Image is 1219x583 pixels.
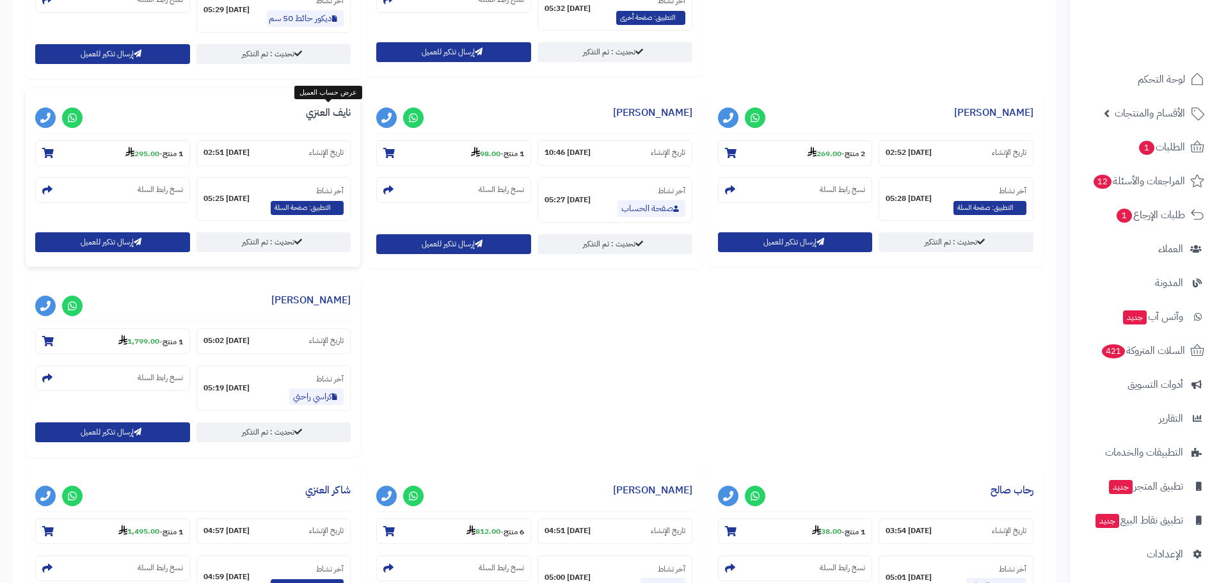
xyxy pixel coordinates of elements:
[992,525,1026,536] small: تاريخ الإنشاء
[991,483,1033,498] a: رحاب صالح
[1101,342,1185,360] span: السلات المتروكة
[953,201,1026,215] span: التطبيق: صفحة السلة
[538,234,692,254] a: تحديث : تم التذكير
[658,185,685,196] small: آخر نشاط
[1077,200,1211,230] a: طلبات الإرجاع1
[35,44,190,64] button: إرسال تذكير للعميل
[1158,240,1183,258] span: العملاء
[376,177,531,203] section: نسخ رابط السلة
[294,86,362,100] div: عرض حساب العميل
[1109,480,1133,494] span: جديد
[1108,477,1183,495] span: تطبيق المتجر
[1092,172,1185,190] span: المراجعات والأسئلة
[196,232,351,252] a: تحديث : تم التذكير
[271,201,344,215] span: التطبيق: صفحة السلة
[718,518,873,544] section: 1 منتج-38.00
[1077,335,1211,366] a: السلات المتروكة421
[658,563,685,575] small: آخر نشاط
[808,148,841,159] strong: 269.00
[718,177,873,203] section: نسخ رابط السلة
[879,232,1033,252] a: تحديث : تم التذكير
[309,525,344,536] small: تاريخ الإنشاء
[1127,376,1183,394] span: أدوات التسويق
[376,234,531,254] button: إرسال تذكير للعميل
[651,525,685,536] small: تاريخ الإنشاء
[886,193,932,204] strong: [DATE] 05:28
[718,140,873,166] section: 2 منتج-269.00
[1132,30,1207,57] img: logo-2.png
[471,148,500,159] strong: 98.00
[1094,175,1112,189] span: 12
[1115,104,1185,122] span: الأقسام والمنتجات
[35,555,190,581] section: نسخ رابط السلة
[305,483,351,498] a: شاكر العنزي
[138,184,183,195] small: نسخ رابط السلة
[203,4,250,15] strong: [DATE] 05:29
[1138,70,1185,88] span: لوحة التحكم
[504,525,524,537] strong: 6 منتج
[545,3,591,14] strong: [DATE] 05:32
[1094,511,1183,529] span: تطبيق نقاط البيع
[118,335,183,347] small: -
[1077,301,1211,332] a: وآتس آبجديد
[138,372,183,383] small: نسخ رابط السلة
[376,42,531,62] button: إرسال تذكير للعميل
[820,184,865,195] small: نسخ رابط السلة
[471,147,524,159] small: -
[125,147,183,159] small: -
[376,140,531,166] section: 1 منتج-98.00
[138,563,183,573] small: نسخ رابط السلة
[812,525,865,538] small: -
[1077,64,1211,95] a: لوحة التحكم
[118,525,183,538] small: -
[1139,141,1154,155] span: 1
[1077,268,1211,298] a: المدونة
[306,105,351,120] a: نايف العنزي
[35,422,190,442] button: إرسال تذكير للعميل
[845,148,865,159] strong: 2 منتج
[886,572,932,583] strong: [DATE] 05:01
[203,383,250,394] strong: [DATE] 05:19
[808,147,865,159] small: -
[316,563,344,575] small: آخر نشاط
[1077,403,1211,434] a: التقارير
[35,177,190,203] section: نسخ رابط السلة
[1077,369,1211,400] a: أدوات التسويق
[35,140,190,166] section: 1 منتج-295.00
[1117,209,1132,223] span: 1
[163,335,183,347] strong: 1 منتج
[203,571,250,582] strong: [DATE] 04:59
[466,525,524,538] small: -
[1123,310,1147,324] span: جديد
[1077,539,1211,570] a: الإعدادات
[545,195,591,205] strong: [DATE] 05:27
[504,148,524,159] strong: 1 منتج
[203,193,250,204] strong: [DATE] 05:25
[376,555,531,581] section: نسخ رابط السلة
[613,483,692,498] a: [PERSON_NAME]
[163,148,183,159] strong: 1 منتج
[1155,274,1183,292] span: المدونة
[35,328,190,354] section: 1 منتج-1,799.00
[466,525,500,537] strong: 812.00
[538,42,692,62] a: تحديث : تم التذكير
[1102,344,1126,358] span: 421
[1077,471,1211,502] a: تطبيق المتجرجديد
[479,184,524,195] small: نسخ رابط السلة
[316,373,344,385] small: آخر نشاط
[886,147,932,158] strong: [DATE] 02:52
[271,292,351,308] a: [PERSON_NAME]
[289,388,344,405] a: كراسي راحتي
[35,365,190,391] section: نسخ رابط السلة
[1077,234,1211,264] a: العملاء
[886,525,932,536] strong: [DATE] 03:54
[613,105,692,120] a: [PERSON_NAME]
[845,525,865,537] strong: 1 منتج
[651,147,685,158] small: تاريخ الإنشاء
[203,525,250,536] strong: [DATE] 04:57
[1122,308,1183,326] span: وآتس آب
[545,525,591,536] strong: [DATE] 04:51
[196,422,351,442] a: تحديث : تم التذكير
[118,525,159,537] strong: 1,495.00
[1105,443,1183,461] span: التطبيقات والخدمات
